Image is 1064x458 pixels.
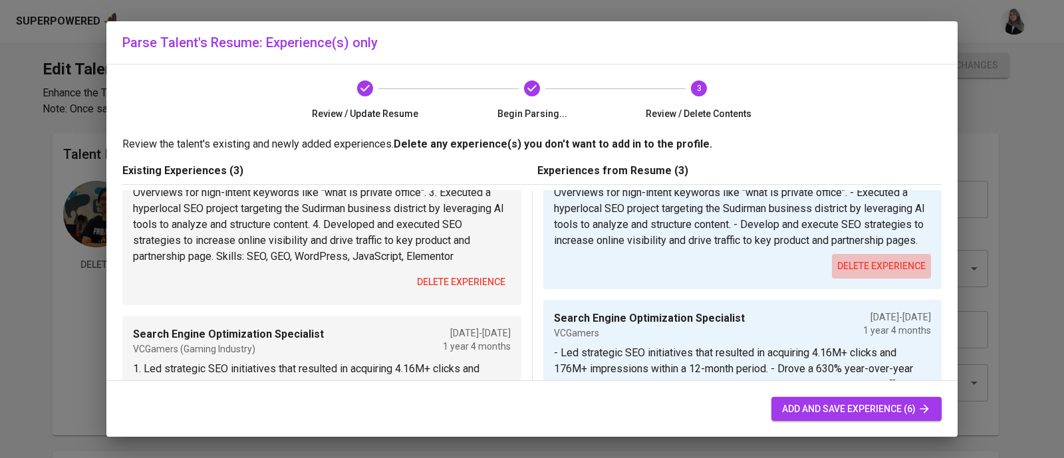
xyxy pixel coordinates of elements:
[863,310,931,324] p: [DATE] - [DATE]
[620,107,777,120] span: Review / Delete Contents
[133,326,324,342] p: Search Engine Optimization Specialist
[394,138,712,150] b: Delete any experience(s) you don't want to add in to the profile.
[122,136,942,152] p: Review the talent's existing and newly added experiences.
[554,137,931,249] p: - Handle diverse clients from [GEOGRAPHIC_DATA] and abroad, providing technical SEO analysis and ...
[417,274,505,290] span: delete experience
[771,397,942,421] button: add and save experience (6)
[782,401,931,417] span: add and save experience (6)
[554,326,745,340] p: VCGamers
[696,84,701,93] text: 3
[287,107,444,120] span: Review / Update Resume
[133,137,511,265] p: 1. Handled diverse clients from [GEOGRAPHIC_DATA] and abroad, providing technical SEO analysis an...
[537,163,942,179] p: Experiences from Resume (3)
[837,258,926,275] span: delete experience
[832,254,931,279] button: delete experience
[443,340,511,353] p: 1 year 4 months
[122,163,527,179] p: Existing Experiences (3)
[863,324,931,337] p: 1 year 4 months
[412,270,511,294] button: delete experience
[122,32,942,53] h6: Parse Talent's Resume: Experience(s) only
[554,310,745,326] p: Search Engine Optimization Specialist
[133,342,324,356] p: VCGamers (Gaming Industry)
[454,107,610,120] span: Begin Parsing...
[443,326,511,340] p: [DATE] - [DATE]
